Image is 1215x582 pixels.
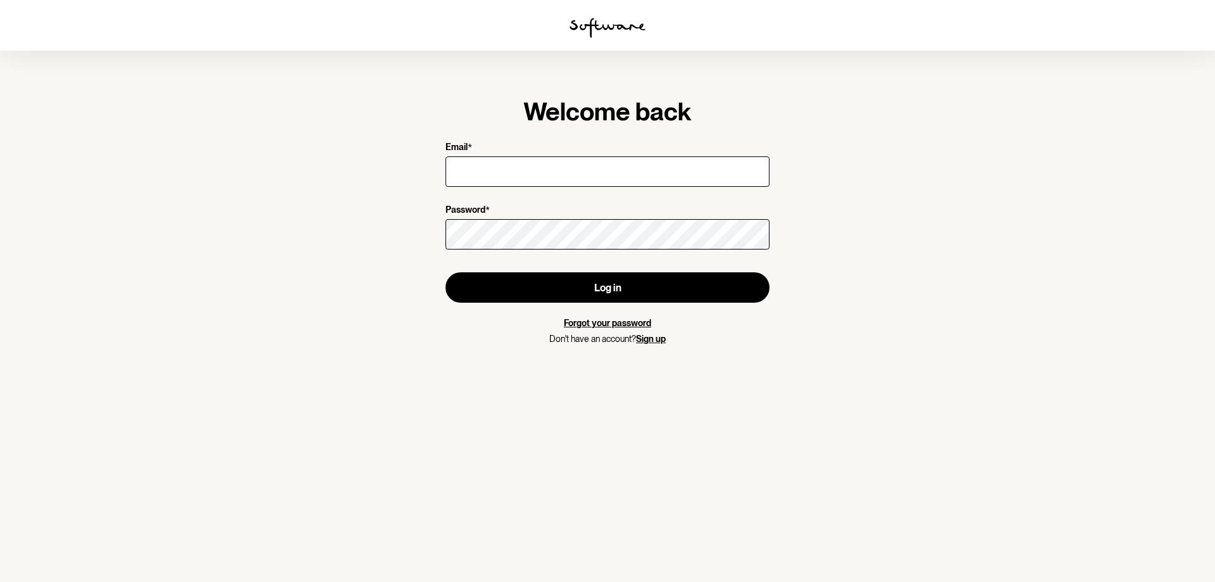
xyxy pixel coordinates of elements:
[570,18,645,38] img: software logo
[445,334,769,345] p: Don't have an account?
[636,334,666,344] a: Sign up
[445,142,468,154] p: Email
[564,318,651,328] a: Forgot your password
[445,272,769,303] button: Log in
[445,205,485,217] p: Password
[445,96,769,127] h1: Welcome back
